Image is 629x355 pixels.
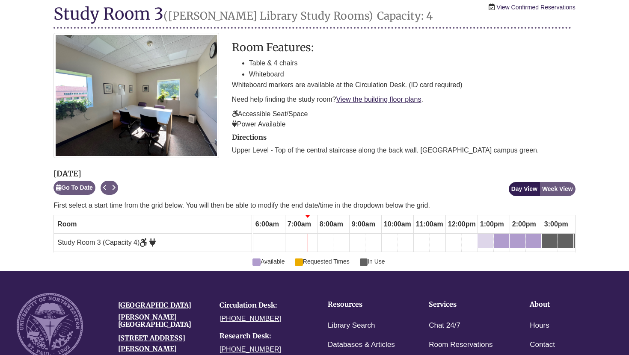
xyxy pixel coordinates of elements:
a: Room Reservations [429,339,493,351]
a: 3:30pm Sunday, October 12, 2025 - Study Room 3 - In Use [558,234,573,248]
a: Chat 24/7 [429,320,460,332]
a: Library Search [328,320,375,332]
span: Room [57,220,77,228]
span: 2:00pm [510,217,538,232]
a: Databases & Articles [328,339,395,351]
p: Need help finding the study room? . [232,94,576,105]
span: 9:00am [350,217,377,232]
p: First select a start time from the grid below. You will then be able to modify the end date/time ... [53,200,576,211]
a: 1:30pm Sunday, October 12, 2025 - Study Room 3 - Available [494,234,509,248]
button: Week View [540,182,576,196]
h4: Services [429,301,503,308]
a: 4:00pm Sunday, October 12, 2025 - Study Room 3 - In Use [574,234,590,248]
button: Go To Date [53,181,95,195]
p: Whiteboard markers are available at the Circulation Desk. (ID card required) [232,80,576,90]
a: Hours [530,320,549,332]
span: Available [252,257,285,266]
div: description [232,41,576,129]
li: Whiteboard [249,69,576,80]
a: [PHONE_NUMBER] [220,315,281,322]
a: Contact [530,339,555,351]
p: Upper Level - Top of the central staircase along the back wall. [GEOGRAPHIC_DATA] campus green. [232,145,576,155]
h2: [DATE] [53,170,118,178]
span: 11:00am [414,217,445,232]
span: 6:00am [253,217,281,232]
span: 3:00pm [542,217,570,232]
small: ([PERSON_NAME] Library Study Rooms) [163,9,373,23]
h4: Research Desk: [220,332,308,340]
button: Next [109,181,118,195]
small: Capacity: 4 [377,9,433,23]
span: 12:00pm [446,217,478,232]
span: Requested Times [295,257,349,266]
p: Accessible Seat/Space Power Available [232,109,576,129]
h2: Directions [232,134,576,141]
span: 8:00am [317,217,345,232]
h4: Resources [328,301,402,308]
a: [GEOGRAPHIC_DATA] [118,301,191,309]
span: Study Room 3 (Capacity 4) [57,239,156,246]
h4: [PERSON_NAME][GEOGRAPHIC_DATA] [118,314,207,329]
span: 1:00pm [478,217,506,232]
span: 7:00am [285,217,313,232]
a: View the building floor plans [336,96,421,103]
h1: Study Room 3 [53,5,571,29]
button: Previous [101,181,110,195]
h4: Circulation Desk: [220,302,308,309]
a: 2:00pm Sunday, October 12, 2025 - Study Room 3 - Available [510,234,525,248]
a: 1:00pm Sunday, October 12, 2025 - Study Room 3 - Available [478,234,493,248]
img: Study Room 3 [53,33,219,158]
a: 2:30pm Sunday, October 12, 2025 - Study Room 3 - Available [526,234,541,248]
h4: About [530,301,604,308]
a: 3:00pm Sunday, October 12, 2025 - Study Room 3 - In Use [542,234,558,248]
span: 10:00am [382,217,413,232]
li: Table & 4 chairs [249,58,576,69]
span: In Use [360,257,385,266]
a: [PHONE_NUMBER] [220,346,281,353]
a: View Confirmed Reservations [497,3,576,12]
span: 4:00pm [574,217,602,232]
h3: Room Features: [232,41,576,53]
button: Day View [509,182,540,196]
div: directions [232,134,576,156]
